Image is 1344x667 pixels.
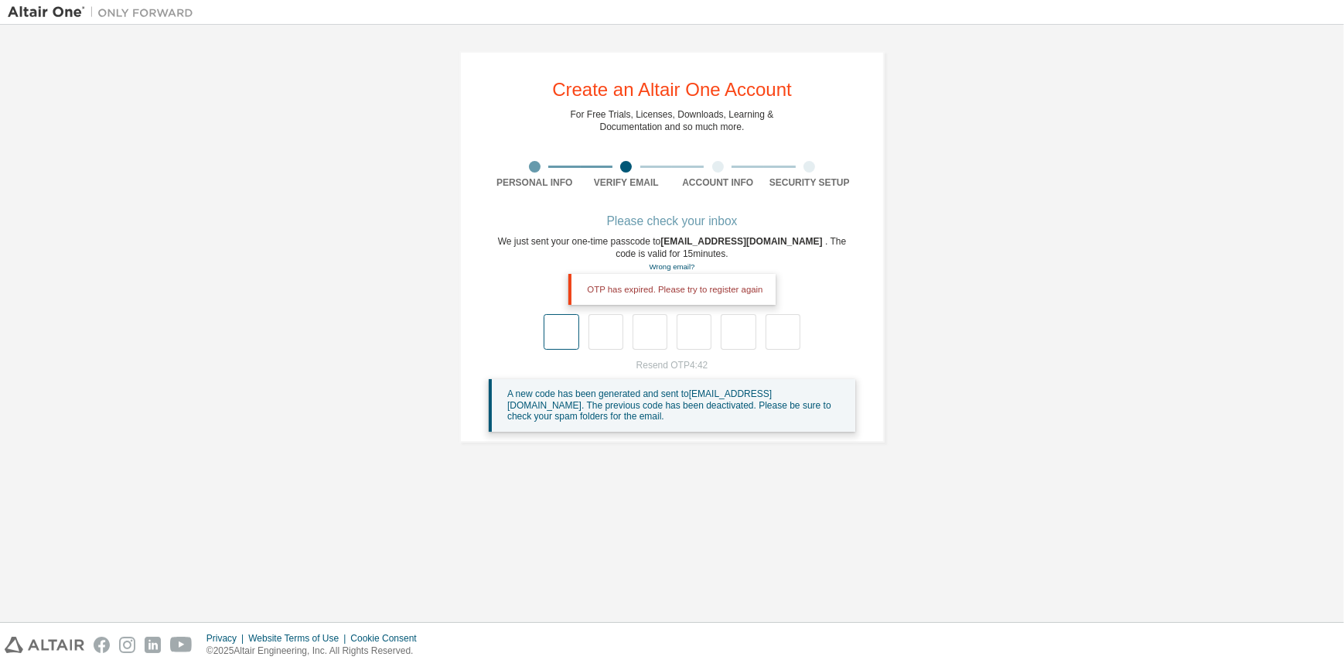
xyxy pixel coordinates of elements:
img: facebook.svg [94,637,110,653]
div: Personal Info [489,176,581,189]
img: linkedin.svg [145,637,161,653]
div: Create an Altair One Account [552,80,792,99]
div: Please check your inbox [489,217,855,226]
span: [EMAIL_ADDRESS][DOMAIN_NAME] [660,236,825,247]
div: Privacy [206,632,248,645]
a: Go back to the registration form [649,262,694,271]
div: Cookie Consent [350,632,425,645]
img: Altair One [8,5,201,20]
div: Verify Email [581,176,673,189]
div: OTP has expired. Please try to register again [568,274,775,305]
span: A new code has been generated and sent to [EMAIL_ADDRESS][DOMAIN_NAME] . The previous code has be... [507,388,831,422]
img: altair_logo.svg [5,637,84,653]
div: Security Setup [764,176,856,189]
div: For Free Trials, Licenses, Downloads, Learning & Documentation and so much more. [571,108,774,133]
div: Website Terms of Use [248,632,350,645]
img: youtube.svg [170,637,193,653]
img: instagram.svg [119,637,135,653]
div: We just sent your one-time passcode to . The code is valid for 15 minutes. [489,235,855,273]
div: Account Info [672,176,764,189]
p: © 2025 Altair Engineering, Inc. All Rights Reserved. [206,645,426,658]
